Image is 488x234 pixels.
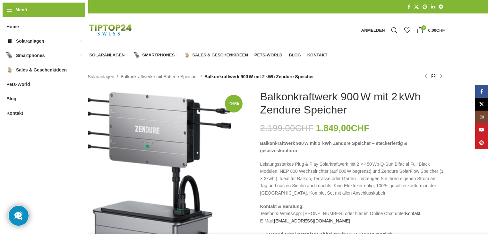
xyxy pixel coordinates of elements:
a: Solaranlagen [81,49,128,62]
span: Menü [15,6,27,13]
span: CHF [351,123,370,133]
bdi: 1.849,00 [316,123,370,133]
span: CHF [295,123,314,133]
span: -16% [225,95,243,113]
a: Facebook Social Link [406,3,412,11]
span: Kontakt [6,107,23,119]
a: 0 0,00CHF [414,24,448,37]
p: Telefon & WhatsApp: [PHONE_NUMBER] oder hier im Online Chat unter E-Mail: [260,203,445,224]
a: Telegram Social Link [437,3,445,11]
span: Pets-World [6,79,30,90]
span: Blog [289,53,301,58]
a: Sales & Geschenkideen [184,49,248,62]
a: Smartphones [134,49,178,62]
a: Balkonkraftwerke mit Batterie Speicher [121,73,198,80]
a: LinkedIn Social Link [429,3,437,11]
div: Hauptnavigation [59,49,331,62]
bdi: 0,00 [428,28,445,33]
span: Balkonkraftwerk 900 W mit 2 kWh Zendure Speicher [204,73,314,80]
h1: Balkonkraftwerk 900 W mit 2 kWh Zendure Speicher [260,90,445,116]
span: Solaranlagen [16,35,44,47]
div: Meine Wunschliste [401,24,414,37]
a: Anmelden [358,24,388,37]
span: Home [6,21,19,32]
a: Instagram Social Link [475,111,488,123]
a: Pets-World [254,49,282,62]
a: Suche [388,24,401,37]
a: Vorheriges Produkt [422,73,430,80]
span: Kontakt [307,53,328,58]
span: Blog [6,93,16,104]
span: Anmelden [361,28,385,32]
span: Smartphones [16,50,45,61]
a: Blog [289,49,301,62]
a: Logo der Website [63,27,143,32]
span: Smartphones [142,53,175,58]
img: Smartphones [6,52,13,59]
a: Kontakt [307,49,328,62]
a: Pinterest Social Link [421,3,429,11]
span: CHF [436,28,445,33]
a: X Social Link [475,98,488,111]
img: Sales & Geschenkideen [6,67,13,73]
a: YouTube Social Link [475,123,488,136]
a: [EMAIL_ADDRESS][DOMAIN_NAME] [274,218,350,223]
a: Nächstes Produkt [437,73,445,80]
a: Kontakt [405,211,420,216]
strong: Kontakt & Beratung: [260,204,304,209]
span: 0 [421,25,426,30]
img: Solaranlagen [6,38,13,44]
a: Solaranlagen [88,73,115,80]
bdi: 2.199,00 [260,123,314,133]
a: Facebook Social Link [475,85,488,98]
nav: Breadcrumb [63,73,314,80]
img: Sales & Geschenkideen [184,52,190,58]
p: Leistungsstarkes Plug & Play Solarkraftwerk mit 2 × 450 Wp Q‑Sun Bifacial Full Black Modulen, NEP... [260,161,445,196]
span: Pets-World [254,53,282,58]
strong: Balkonkraftwerk 900 W mit 2 kWh Zendure Speicher – steckerfertig & gesetzeskonform [260,141,407,153]
a: X Social Link [412,3,421,11]
img: Smartphones [134,52,140,58]
span: Sales & Geschenkideen [16,64,67,76]
span: Sales & Geschenkideen [192,53,248,58]
a: Pinterest Social Link [475,136,488,149]
span: Solaranlagen [90,53,125,58]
